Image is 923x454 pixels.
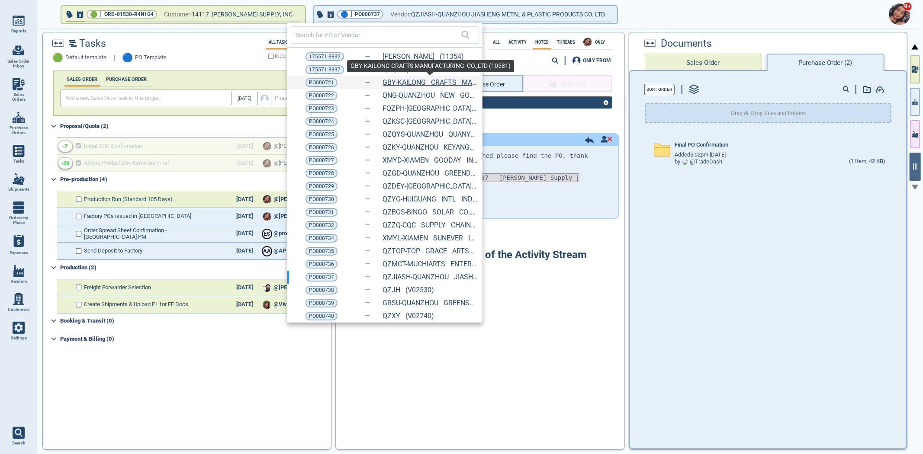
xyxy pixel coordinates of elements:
span: PO000724 [309,117,334,126]
span: PO000737 [309,273,334,281]
a: QZYG-HUIGUANG INTL INDUSTRIAL (11209) [383,195,478,203]
a: GRSU-QUANZHOU GREENSUN TECHNOLOGY CO., LTD. (V02560) [383,299,478,307]
span: PO000723 [309,104,334,113]
a: QZKY-QUANZHOU KEYANG ELEC&TECH (11034) [383,144,478,151]
span: PO000722 [309,91,334,100]
a: QZJH (V02530) [383,286,434,294]
a: QZKSC-[GEOGRAPHIC_DATA] KUISHENG CRAFT (10909) [383,118,478,125]
span: PO000740 [309,312,334,320]
span: PO000735 [309,247,334,256]
a: QNG-QUANZHOU NEW GOOD CRAFTS C (10858) [383,92,478,99]
span: PO000734 [309,234,334,243]
span: PO000728 [309,169,334,178]
a: QZJIASH-QUANZHOU JIASHENG METAL & PLASTIC PRODUCTS CO. LTD. (11580) [383,273,478,281]
a: QZBGS-BINGO SOLAR CO., LTD (11331) [383,208,478,216]
a: QZQYS-QUANZHOU QUANYUANSHENG A (10993) [383,131,478,138]
a: QZQX (V03000) [383,66,435,74]
span: PO000731 [309,208,334,217]
a: XMYD-XIAMEN GOODAY INDUSTRIAL CO., LTD (11037) [383,157,478,164]
span: PO000732 [309,221,334,230]
span: PO000736 [309,260,334,269]
a: QZMCT-MUCHIARTS ENTERPRISES LIMITED (11481) [383,260,478,268]
span: PO000721 [309,78,334,87]
a: FQZPH-[GEOGRAPHIC_DATA] QUANZHOU PENGHONG (10904) [383,105,478,112]
span: PO000729 [309,182,334,191]
span: PO000738 [309,286,334,294]
a: [PERSON_NAME] (11354) [383,53,464,61]
span: PO000725 [309,130,334,139]
a: QZGD-QUANZHOU GREENDAY ELECTRO (11063) [383,169,478,177]
span: 175571-8837 [309,65,341,74]
a: QZXY (V02740) [383,312,434,320]
a: XMYL-XIAMEN SUNEVER IMP AND EXP CO LTD (11437) [383,234,478,242]
span: PO000739 [309,299,334,307]
a: QZDEY-[GEOGRAPHIC_DATA] [GEOGRAPHIC_DATA] DEYAO CR (11139) [383,182,478,190]
span: PO000730 [309,195,334,204]
input: Search for PO or Vendor [296,29,461,41]
a: GBY-KAILONG CRAFTS MANUFACTURING CO.,LTD (10581) [383,79,478,86]
a: QZZQ-CQC SUPPLY CHAIN MANAGEMENT CO., LTD (11353) [383,221,478,229]
a: QZTOP-TOP GRACE ARTS & CRAFTS CO., LTD. (11443) [383,247,478,255]
span: PO000726 [309,143,334,152]
span: PO000727 [309,156,334,165]
span: 175571-8832 [309,52,341,61]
